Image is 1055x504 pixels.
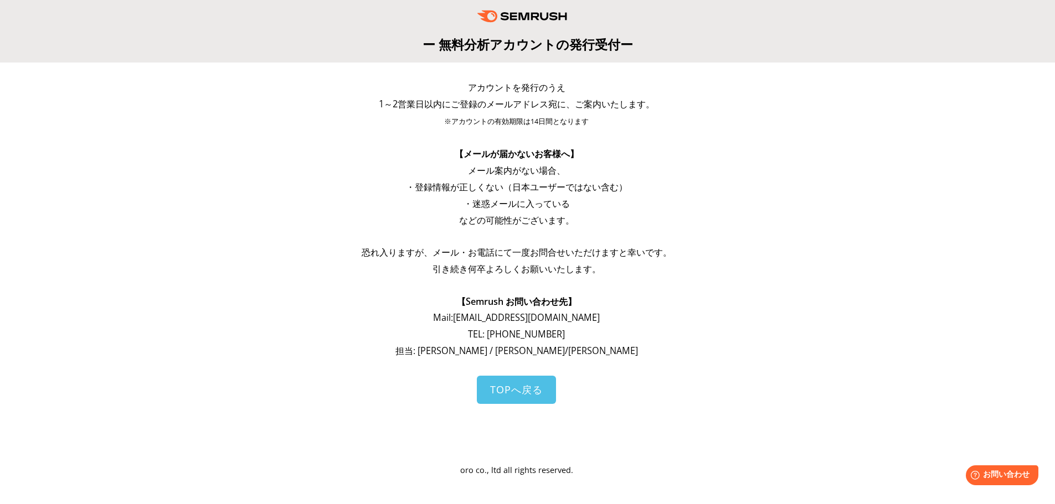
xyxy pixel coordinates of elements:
span: 【メールが届かないお客様へ】 [455,148,579,160]
span: ・迷惑メールに入っている [464,198,570,210]
span: などの可能性がございます。 [459,214,574,226]
span: ・登録情報が正しくない（日本ユーザーではない含む） [406,181,627,193]
span: ※アカウントの有効期限は14日間となります [444,117,589,126]
span: メール案内がない場合、 [468,164,565,176]
span: Mail: [EMAIL_ADDRESS][DOMAIN_NAME] [433,311,600,324]
span: 1～2営業日以内にご登録のメールアドレス宛に、ご案内いたします。 [379,98,655,110]
span: TOPへ戻る [490,383,543,396]
span: oro co., ltd all rights reserved. [460,465,573,475]
span: TEL: [PHONE_NUMBER] [468,328,565,340]
span: 引き続き何卒よろしくお願いいたします。 [433,263,601,275]
span: アカウントを発行のうえ [468,81,565,93]
span: 【Semrush お問い合わせ先】 [457,295,577,308]
a: TOPへ戻る [477,376,556,404]
span: 恐れ入りますが、メール・お電話にて一度お問合せいただけますと幸いです。 [362,246,672,258]
iframe: Help widget launcher [956,461,1043,492]
span: ー 無料分析アカウントの発行受付ー [423,35,633,53]
span: 担当: [PERSON_NAME] / [PERSON_NAME]/[PERSON_NAME] [395,345,638,357]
